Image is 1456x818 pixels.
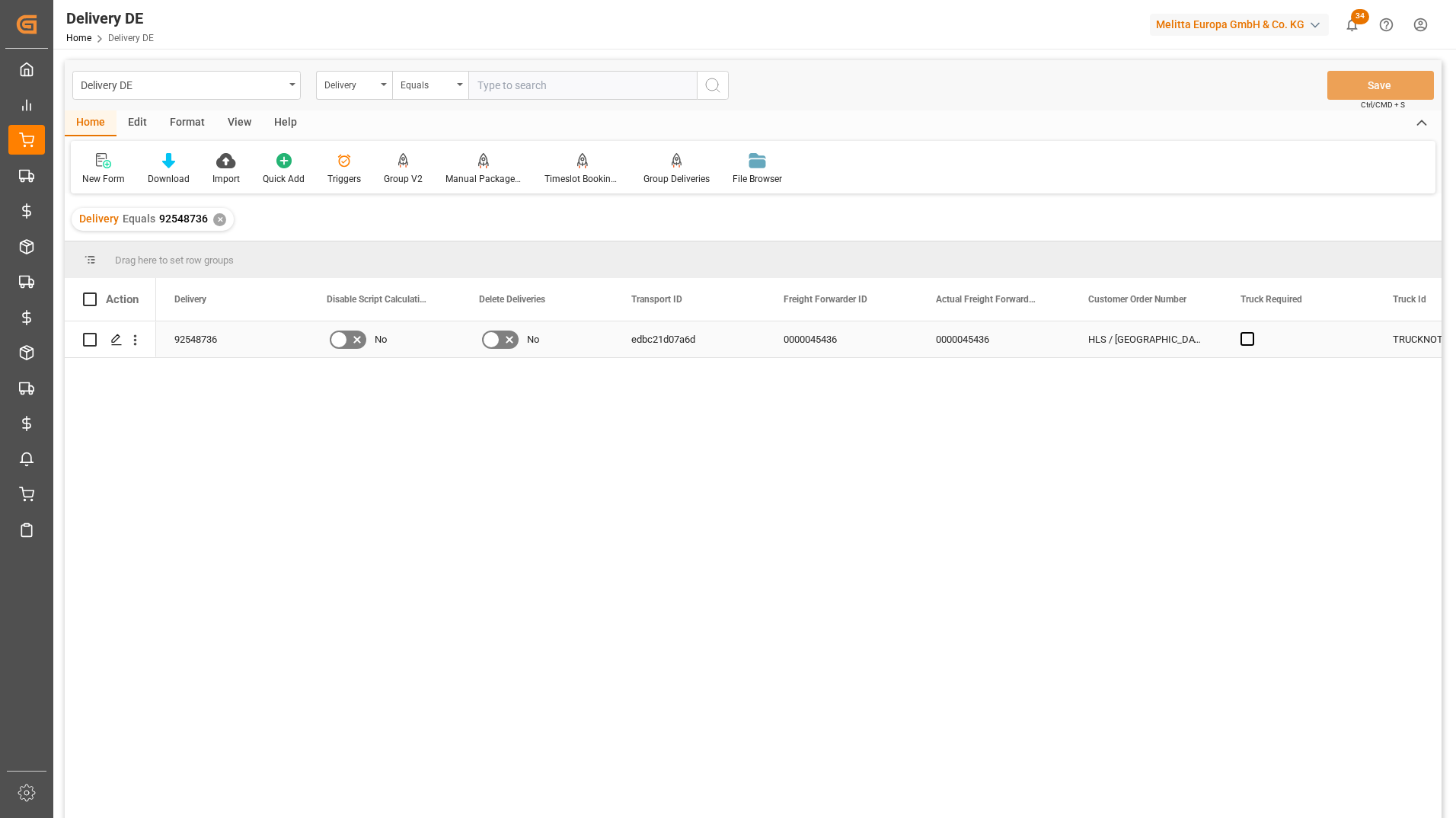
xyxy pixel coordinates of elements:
[384,172,423,186] div: Group V2
[324,75,376,92] div: Delivery
[327,294,429,305] span: Disable Script Calculations
[156,321,308,357] div: 92548736
[733,172,782,186] div: File Browser
[479,294,545,305] span: Delete Deliveries
[316,71,392,100] button: open menu
[158,110,216,136] div: Format
[1369,8,1403,42] button: Help Center
[212,172,240,186] div: Import
[1070,321,1222,357] div: HLS / [GEOGRAPHIC_DATA]
[375,322,387,357] span: No
[66,7,154,30] div: Delivery DE
[66,33,91,43] a: Home
[159,212,208,225] span: 92548736
[117,110,158,136] div: Edit
[1240,294,1302,305] span: Truck Required
[82,172,125,186] div: New Form
[613,321,765,357] div: edbc21d07a6d
[643,172,710,186] div: Group Deliveries
[697,71,729,100] button: search button
[79,212,119,225] span: Delivery
[174,294,206,305] span: Delivery
[784,294,867,305] span: Freight Forwarder ID
[1150,10,1335,39] button: Melitta Europa GmbH & Co. KG
[527,322,539,357] span: No
[81,75,284,94] div: Delivery DE
[65,321,156,358] div: Press SPACE to select this row.
[468,71,697,100] input: Type to search
[401,75,452,92] div: Equals
[1361,99,1405,110] span: Ctrl/CMD + S
[123,212,155,225] span: Equals
[1351,9,1369,24] span: 34
[263,172,305,186] div: Quick Add
[1150,14,1329,36] div: Melitta Europa GmbH & Co. KG
[72,71,301,100] button: open menu
[263,110,308,136] div: Help
[327,172,361,186] div: Triggers
[148,172,190,186] div: Download
[1335,8,1369,42] button: show 34 new notifications
[631,294,682,305] span: Transport ID
[1393,294,1426,305] span: Truck Id
[1327,71,1434,100] button: Save
[765,321,918,357] div: 0000045436
[445,172,522,186] div: Manual Package TypeDetermination
[213,213,226,226] div: ✕
[216,110,263,136] div: View
[106,292,139,306] div: Action
[936,294,1038,305] span: Actual Freight Forwarder ID
[918,321,1070,357] div: 0000045436
[392,71,468,100] button: open menu
[115,254,234,266] span: Drag here to set row groups
[65,110,117,136] div: Home
[1088,294,1186,305] span: Customer Order Number
[544,172,621,186] div: Timeslot Booking Report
